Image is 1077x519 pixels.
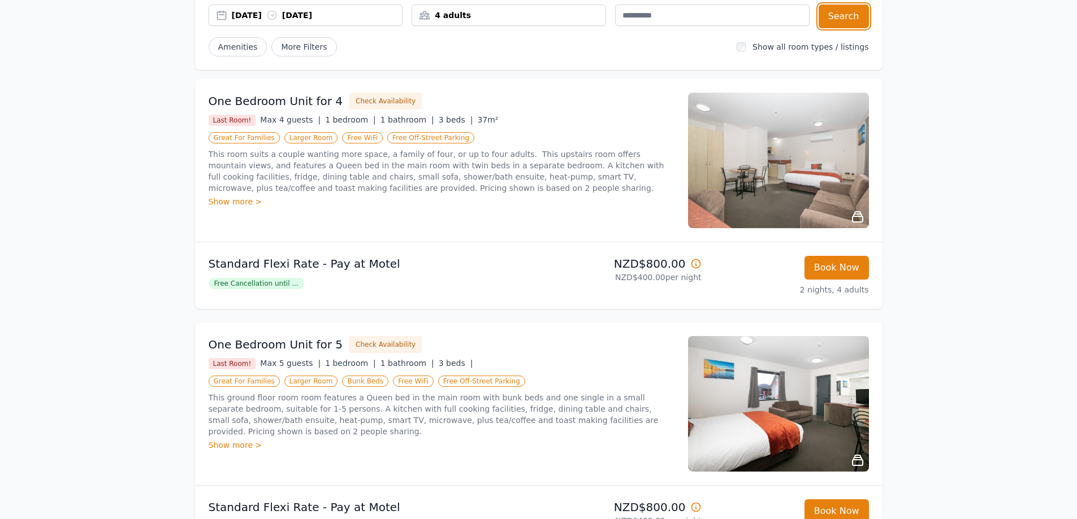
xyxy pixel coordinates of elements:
button: Check Availability [349,336,422,353]
p: This ground floor room room features a Queen bed in the main room with bunk beds and one single i... [209,392,674,437]
button: Amenities [209,37,267,56]
span: Free WiFi [393,376,434,387]
button: Check Availability [349,93,422,110]
span: Max 5 guests | [260,359,321,368]
span: 3 beds | [439,359,473,368]
label: Show all room types / listings [752,42,868,51]
span: Last Room! [209,115,256,126]
div: 4 adults [412,10,605,21]
p: This room suits a couple wanting more space, a family of four, or up to four adults. This upstair... [209,149,674,194]
span: 37m² [477,115,498,124]
span: 3 beds | [439,115,473,124]
button: Search [819,5,869,28]
p: Standard Flexi Rate - Pay at Motel [209,499,534,515]
span: Max 4 guests | [260,115,321,124]
span: 1 bedroom | [325,359,376,368]
p: NZD$800.00 [543,256,702,272]
span: 1 bathroom | [380,115,434,124]
div: Show more > [209,439,674,451]
button: Book Now [804,256,869,280]
h3: One Bedroom Unit for 4 [209,93,343,109]
span: Great For Families [209,376,280,387]
div: Show more > [209,196,674,207]
p: Standard Flexi Rate - Pay at Motel [209,256,534,272]
div: [DATE] [DATE] [232,10,403,21]
p: NZD$800.00 [543,499,702,515]
span: Free WiFi [342,132,383,143]
span: More Filters [271,37,336,56]
span: Larger Room [284,376,338,387]
span: Great For Families [209,132,280,143]
span: 1 bathroom | [380,359,434,368]
span: Bunk Beds [342,376,388,387]
span: Free Cancellation until ... [209,278,304,289]
p: NZD$400.00 per night [543,272,702,283]
span: Larger Room [284,132,338,143]
span: Free Off-Street Parking [438,376,525,387]
span: 1 bedroom | [325,115,376,124]
p: 2 nights, 4 adults [711,284,869,295]
span: Last Room! [209,358,256,369]
span: Free Off-Street Parking [387,132,474,143]
h3: One Bedroom Unit for 5 [209,337,343,352]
